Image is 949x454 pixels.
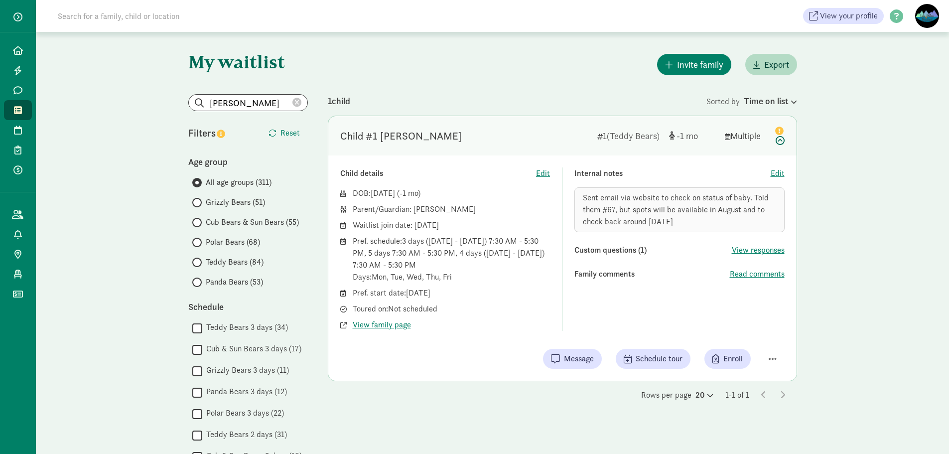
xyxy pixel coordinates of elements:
a: View your profile [803,8,884,24]
button: Schedule tour [616,349,690,369]
div: [object Object] [669,129,717,143]
span: Grizzly Bears (51) [206,196,265,208]
span: (Teddy Bears) [607,130,660,142]
div: Sorted by [706,94,797,108]
label: Polar Bears 3 days (22) [202,407,284,419]
button: Edit [771,167,785,179]
button: Read comments [730,268,785,280]
button: Reset [261,123,308,143]
span: Schedule tour [636,353,682,365]
div: Rows per page 1-1 of 1 [328,389,797,401]
button: Export [745,54,797,75]
span: Message [564,353,594,365]
div: Pref. schedule: 3 days ([DATE] - [DATE]) 7:30 AM - 5:30 PM, 5 days 7:30 AM - 5:30 PM, 4 days ([DA... [353,235,550,283]
label: Grizzly Bears 3 days (11) [202,364,289,376]
span: All age groups (311) [206,176,271,188]
button: Invite family [657,54,731,75]
span: Teddy Bears (84) [206,256,264,268]
span: Reset [280,127,300,139]
span: Polar Bears (68) [206,236,260,248]
label: Teddy Bears 2 days (31) [202,429,287,441]
label: Cub & Sun Bears 3 days (17) [202,343,301,355]
label: Panda Bears 3 days (12) [202,386,287,398]
span: Cub Bears & Sun Bears (55) [206,216,299,228]
div: 20 [695,389,713,401]
span: View your profile [820,10,878,22]
div: 1 child [328,94,706,108]
input: Search for a family, child or location [52,6,331,26]
div: Toured on: Not scheduled [353,303,550,315]
div: Schedule [188,300,308,313]
div: 1 [597,129,661,143]
button: Enroll [704,349,751,369]
div: Multiple [725,129,765,143]
div: Pref. start date: [DATE] [353,287,550,299]
span: -1 [400,188,418,198]
input: Search list... [189,95,307,111]
h1: My waitlist [188,52,308,72]
div: Internal notes [574,167,771,179]
div: Age group [188,155,308,168]
div: Family comments [574,268,730,280]
iframe: Chat Widget [899,406,949,454]
span: Sent email via website to check on status of baby. Told them #67, but spots will be available in ... [583,192,769,227]
span: Export [764,58,789,71]
span: Panda Bears (53) [206,276,263,288]
button: View family page [353,319,411,331]
div: Child #1 Pickens [340,128,462,144]
div: Filters [188,126,248,141]
button: Message [543,349,602,369]
div: Custom questions (1) [574,244,732,256]
span: -1 [677,130,698,142]
button: Edit [536,167,550,179]
div: Child details [340,167,537,179]
div: DOB: ( ) [353,187,550,199]
div: Parent/Guardian: [PERSON_NAME] [353,203,550,215]
span: Invite family [677,58,723,71]
button: View responses [732,244,785,256]
div: Time on list [744,94,797,108]
label: Teddy Bears 3 days (34) [202,321,288,333]
span: Enroll [723,353,743,365]
div: Waitlist join date: [DATE] [353,219,550,231]
span: [DATE] [371,188,395,198]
